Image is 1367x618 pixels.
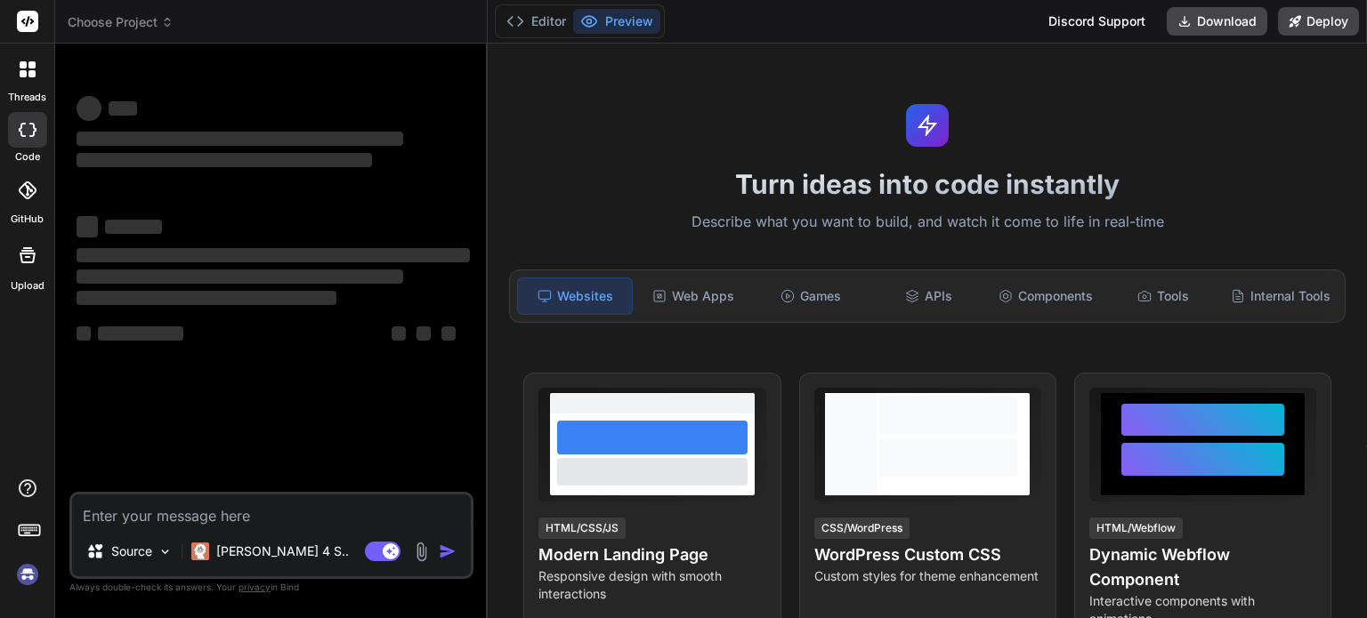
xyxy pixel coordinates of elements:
span: ‌ [417,326,431,341]
p: Always double-check its answers. Your in Bind [69,579,473,596]
span: ‌ [77,132,403,146]
div: Web Apps [636,277,750,315]
div: Games [754,277,868,315]
span: ‌ [77,96,101,121]
div: Discord Support [1038,7,1156,36]
p: Describe what you want to build, and watch it come to life in real-time [498,211,1356,234]
span: privacy [239,582,271,592]
span: ‌ [77,216,98,237]
button: Editor [499,9,573,34]
button: Download [1167,7,1267,36]
label: threads [8,90,46,105]
img: icon [439,542,457,560]
span: ‌ [77,326,91,341]
div: HTML/Webflow [1089,518,1183,539]
h4: Modern Landing Page [538,542,765,567]
span: Choose Project [68,13,174,31]
p: [PERSON_NAME] 4 S.. [216,542,349,560]
img: attachment [411,542,432,562]
div: Websites [517,277,633,315]
span: ‌ [392,326,406,341]
h1: Turn ideas into code instantly [498,168,1356,200]
div: Tools [1106,277,1220,315]
div: CSS/WordPress [814,518,910,539]
label: GitHub [11,212,44,227]
img: Pick Models [158,544,173,559]
span: ‌ [105,220,162,234]
p: Source [111,542,152,560]
label: code [15,149,40,165]
div: HTML/CSS/JS [538,518,626,539]
span: ‌ [77,291,336,305]
button: Preview [573,9,660,34]
span: ‌ [441,326,456,341]
img: signin [12,559,43,590]
span: ‌ [77,153,372,167]
span: ‌ [98,326,183,341]
img: Claude 4 Sonnet [191,542,209,560]
h4: Dynamic Webflow Component [1089,542,1316,592]
span: ‌ [77,269,403,284]
span: ‌ [77,248,470,262]
div: Internal Tools [1224,277,1338,315]
label: Upload [11,278,44,293]
span: ‌ [109,101,137,116]
p: Custom styles for theme enhancement [814,567,1041,585]
p: Responsive design with smooth interactions [538,567,765,603]
button: Deploy [1278,7,1359,36]
div: Components [989,277,1103,315]
div: APIs [871,277,985,315]
h4: WordPress Custom CSS [814,542,1041,567]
